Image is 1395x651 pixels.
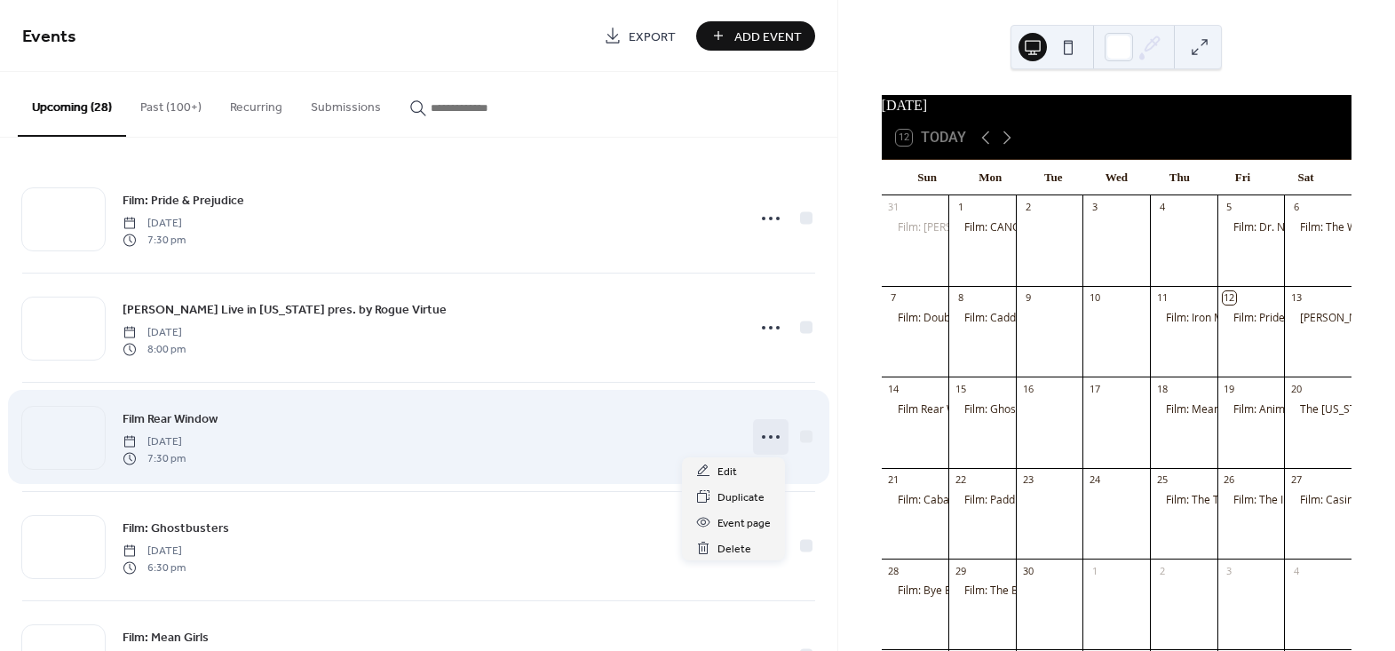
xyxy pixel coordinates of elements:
div: [DATE] [882,95,1351,116]
span: 6:30 pm [123,560,186,576]
div: 13 [1289,291,1303,305]
span: 7:30 pm [123,232,186,248]
div: 9 [1021,291,1034,305]
div: Hamza Namira Live in Florida pres. by Rogue Virtue [1284,310,1351,325]
div: Thu [1148,160,1211,195]
div: Film: Bye Bye Birdie [898,583,995,598]
div: Film: Paddington 2 [964,492,1055,507]
div: Wed [1085,160,1148,195]
div: Film: The Terminator [1150,492,1217,507]
div: Film Rear Window [882,401,949,417]
div: 2 [1021,201,1034,214]
div: 20 [1289,382,1303,395]
span: 7:30 pm [123,450,186,466]
div: 24 [1088,473,1101,487]
div: 8 [954,291,967,305]
div: Film: Casino Royale [1284,492,1351,507]
div: Sat [1274,160,1337,195]
div: 5 [1223,201,1236,214]
div: Film: The Incredibles [1217,492,1285,507]
div: Film: Casino Royale [1300,492,1395,507]
div: The New York Bee Gees pres. by Full Tilt Entertainment [1284,401,1351,417]
div: 15 [954,382,967,395]
div: Film: Mean Girls [1166,401,1246,417]
div: 14 [887,382,900,395]
button: Add Event [696,21,815,51]
span: [PERSON_NAME] Live in [US_STATE] pres. by Rogue Virtue [123,301,447,320]
div: 22 [954,473,967,487]
div: Film: Caddyshack [948,310,1016,325]
div: Film: Caddyshack [964,310,1050,325]
div: Film: Mean Girls [1150,401,1217,417]
div: Film: The Wolf of Wall Street [1284,219,1351,234]
div: Film: Double Indemnity [882,310,949,325]
div: 28 [887,564,900,577]
button: Upcoming (28) [18,72,126,137]
div: 3 [1223,564,1236,577]
div: Film: Double Indemnity [898,310,1011,325]
a: Film: Ghostbusters [123,518,229,538]
div: 27 [1289,473,1303,487]
div: Film: Animal House [1217,401,1285,417]
div: 7 [887,291,900,305]
div: 4 [1155,201,1169,214]
div: 4 [1289,564,1303,577]
div: Film: Ferris Bueller's Day Off [882,219,949,234]
div: Film: [PERSON_NAME]'s Day Off [898,219,1055,234]
div: Film: Ghostbusters [948,401,1016,417]
div: Film: Iron Man [1166,310,1236,325]
div: 23 [1021,473,1034,487]
div: Mon [959,160,1022,195]
span: Event page [717,514,771,533]
span: Duplicate [717,488,765,507]
span: Add Event [734,28,802,46]
div: Film: CANCELED [PERSON_NAME] and The Prisoner of Azkaban [964,219,1276,234]
div: Film: Dr. No [1233,219,1291,234]
div: Film: Pride & Prejudice [1217,310,1285,325]
button: Recurring [216,72,297,135]
div: Tue [1022,160,1085,195]
span: [DATE] [123,216,186,232]
div: Film: The Terminator [1166,492,1268,507]
span: Film Rear Window [123,410,218,429]
div: Film: CANCELED Harry Potter and The Prisoner of Azkaban [948,219,1016,234]
div: 31 [887,201,900,214]
div: Film: Paddington 2 [948,492,1016,507]
div: Fri [1211,160,1274,195]
span: [DATE] [123,434,186,450]
div: Film: Animal House [1233,401,1328,417]
span: Events [22,20,76,54]
span: 8:00 pm [123,341,186,357]
div: Film: Pride & Prejudice [1233,310,1344,325]
div: 6 [1289,201,1303,214]
span: Film: Pride & Prejudice [123,192,244,210]
button: Past (100+) [126,72,216,135]
div: 1 [1088,564,1101,577]
span: [DATE] [123,325,186,341]
div: 16 [1021,382,1034,395]
div: Film: Cabaret [882,492,949,507]
a: Film Rear Window [123,409,218,429]
span: Delete [717,540,751,559]
div: Film: The Incredibles [1233,492,1335,507]
span: Film: Mean Girls [123,629,209,647]
div: Film: Bye Bye Birdie [882,583,949,598]
div: 1 [954,201,967,214]
div: Film: Cabaret [898,492,963,507]
div: 17 [1088,382,1101,395]
a: Film: Pride & Prejudice [123,190,244,210]
div: 26 [1223,473,1236,487]
div: 19 [1223,382,1236,395]
div: 21 [887,473,900,487]
span: Edit [717,463,737,481]
div: 25 [1155,473,1169,487]
span: Export [629,28,676,46]
div: Sun [896,160,959,195]
div: Film: Ghostbusters [964,401,1057,417]
div: Film Rear Window [898,401,986,417]
span: Film: Ghostbusters [123,520,229,538]
div: 10 [1088,291,1101,305]
div: 12 [1223,291,1236,305]
button: Submissions [297,72,395,135]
